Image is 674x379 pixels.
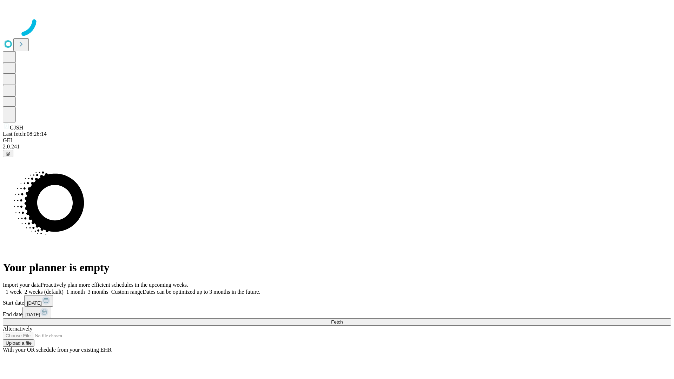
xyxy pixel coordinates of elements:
[6,151,11,156] span: @
[3,282,41,288] span: Import your data
[3,318,671,326] button: Fetch
[25,312,40,317] span: [DATE]
[3,339,34,347] button: Upload a file
[41,282,188,288] span: Proactively plan more efficient schedules in the upcoming weeks.
[3,144,671,150] div: 2.0.241
[66,289,85,295] span: 1 month
[3,137,671,144] div: GEI
[3,150,13,157] button: @
[27,300,42,306] span: [DATE]
[3,307,671,318] div: End date
[88,289,108,295] span: 3 months
[24,295,53,307] button: [DATE]
[3,347,112,353] span: With your OR schedule from your existing EHR
[3,326,32,332] span: Alternatively
[331,319,343,325] span: Fetch
[3,131,47,137] span: Last fetch: 08:26:14
[143,289,260,295] span: Dates can be optimized up to 3 months in the future.
[3,295,671,307] div: Start date
[25,289,64,295] span: 2 weeks (default)
[22,307,51,318] button: [DATE]
[10,125,23,131] span: GJSH
[6,289,22,295] span: 1 week
[111,289,143,295] span: Custom range
[3,261,671,274] h1: Your planner is empty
